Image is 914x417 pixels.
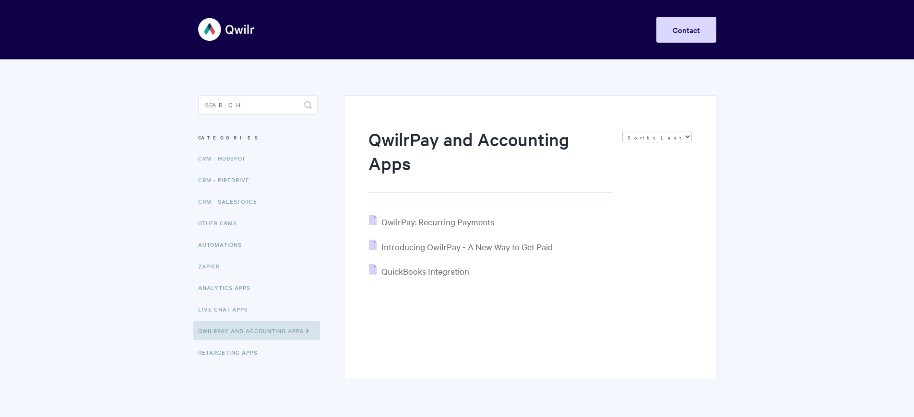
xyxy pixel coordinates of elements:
input: Search [198,95,318,115]
h3: Categories [198,129,318,146]
a: QwilrPay and Accounting Apps [193,321,320,340]
a: QwilrPay: Recurring Payments [369,216,494,227]
a: Retargeting Apps [198,343,265,362]
a: CRM - Pipedrive [198,170,257,189]
img: Qwilr Help Center [198,12,255,47]
a: CRM - HubSpot [198,149,253,168]
a: Automations [198,235,249,254]
select: Page reloads on selection [622,131,692,142]
a: Introducing QwilrPay - A New Way to Get Paid [369,241,553,252]
span: Introducing QwilrPay - A New Way to Get Paid [381,241,553,252]
a: QuickBooks Integration [369,266,469,277]
a: Analytics Apps [198,278,258,297]
a: Other CRMs [198,213,244,232]
a: Zapier [198,256,227,276]
h1: QwilrPay and Accounting Apps [368,127,612,193]
a: Contact [656,17,716,43]
a: CRM - Salesforce [198,192,264,211]
a: Live Chat Apps [198,300,255,319]
span: QuickBooks Integration [381,266,469,277]
span: QwilrPay: Recurring Payments [381,216,494,227]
